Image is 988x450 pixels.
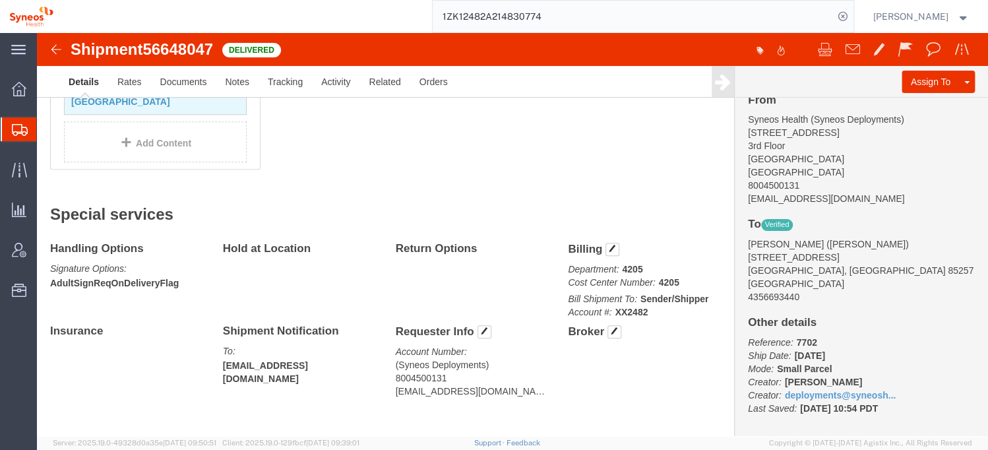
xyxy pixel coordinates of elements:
[9,7,53,26] img: logo
[873,9,948,24] span: Melissa Gallo
[474,439,507,447] a: Support
[163,439,216,447] span: [DATE] 09:50:51
[222,439,359,447] span: Client: 2025.19.0-129fbcf
[53,439,216,447] span: Server: 2025.19.0-49328d0a35e
[769,437,972,449] span: Copyright © [DATE]-[DATE] Agistix Inc., All Rights Reserved
[433,1,834,32] input: Search for shipment number, reference number
[306,439,359,447] span: [DATE] 09:39:01
[507,439,540,447] a: Feedback
[37,33,988,436] iframe: FS Legacy Container
[873,9,970,24] button: [PERSON_NAME]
